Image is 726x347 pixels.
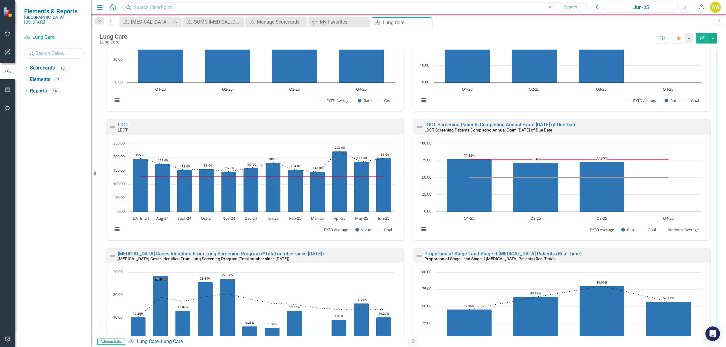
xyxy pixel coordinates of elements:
a: LDCT [118,122,129,128]
small: [GEOGRAPHIC_DATA][US_STATE] [24,15,85,25]
text: 25.00 [422,191,431,197]
text: Q2-25 [222,86,233,92]
g: Rate, series 2 of 3. Bar series with 4 bars. [138,18,384,83]
path: Nov-24, 27.21088435. Rate. [220,279,235,341]
text: Q2-25 [529,86,539,92]
a: Scorecards [30,65,55,72]
text: 10.26% [133,311,143,316]
text: 6.25% [245,320,254,325]
div: Chart. Highcharts interactive chart. [416,141,707,239]
path: Dec-24, 160. Value. [244,168,259,212]
path: Q1-25, 45.45454545. Rate. [447,310,492,341]
button: Show FYTD Average [627,98,658,103]
div: Lung Care [100,33,127,40]
path: Jul-24, 195. Value. [133,158,148,212]
text: 183.00 [357,156,367,160]
text: 30.00 [113,269,123,274]
span: Administrator [97,339,125,345]
text: 160.00 [246,162,256,167]
div: 181 [58,66,70,71]
span: Elements & Reports [24,8,85,15]
text: 156.00 [202,163,212,167]
text: 72.32% [531,157,541,161]
div: 14 [50,89,60,94]
text: 50.00 [115,195,125,200]
path: Q2-25, 63.63636364. Rate. [513,297,558,341]
text: Nov-24 [222,216,235,221]
text: 75.00 [422,157,431,163]
a: Elements [30,76,50,83]
path: Q1-25, 31.69230769. Rate. [445,28,490,83]
text: 0% [314,335,319,339]
path: Q2-25, 19.90909091. Rate. [205,37,250,83]
small: LDCT [118,128,128,132]
text: 63.64% [530,291,541,295]
span: Search [564,5,577,9]
path: Q3-25, 23.09090909. Rate. [272,30,317,83]
svg: Interactive chart [416,141,705,239]
path: Jan-25, 180. Value. [266,163,281,212]
button: View chart menu, Chart [113,225,121,233]
text: Dec-24 [245,216,257,221]
text: 146.00 [313,166,323,170]
path: Sept-24, 153. Value. [177,170,192,212]
button: Show Rate [621,227,635,232]
text: Jan-25 [267,216,279,221]
text: 0.00 [115,79,123,85]
text: 150.00 [113,167,125,173]
input: Search ClearPoint... [123,2,587,13]
text: 153.00 [180,164,190,168]
div: Lung Care [100,40,127,44]
button: Show Rate [665,98,679,103]
text: 12.99% [289,305,300,309]
text: 10.00 [113,57,123,62]
path: May-25, 16.39344262. Rate. [354,303,369,341]
text: 77.32% [464,153,475,157]
a: [MEDICAL_DATA] Cases Identified From Lung Screening Program (*Total number since [DATE]) [118,251,324,257]
button: Show Goal [685,98,699,103]
button: Search [555,3,586,11]
button: WW [710,2,721,13]
a: [MEDICAL_DATA] Services and Infusion Dashboard [121,18,171,26]
text: 200.00 [113,154,125,159]
text: 28.57% [155,277,166,281]
text: 222.00 [335,145,345,150]
text: Apr-25 [334,216,345,221]
text: 13.07% [178,305,188,309]
path: May-25, 183. Value. [354,162,369,212]
img: Not Defined [416,123,423,131]
text: 75.00 [422,286,431,291]
text: May-25 [355,216,368,221]
path: Oct-24, 156. Value. [199,169,214,212]
g: Rate, series 2 of 3. Bar series with 4 bars. [447,286,691,341]
text: 16.39% [356,297,367,302]
button: View chart menu, Chart [420,96,428,104]
text: Jun-25 [378,216,389,221]
g: Value, series 2 of 3. Bar series with 12 bars. [133,151,391,212]
div: Chart. Highcharts interactive chart. [416,11,707,110]
text: 57.14% [663,296,674,300]
text: 195.00 [136,153,146,157]
g: Goal, series 3 of 4. Line with 4 data points. [468,158,670,160]
a: Reports [30,88,47,95]
text: 10.00 [420,62,429,68]
button: Show National Average [662,227,699,232]
img: Not Defined [109,123,116,131]
text: 5.56% [268,322,276,326]
div: Jun-25 [607,4,675,11]
path: Q3-25, 73.05122494. Rate. [580,162,625,212]
path: Q3-25, 80. Rate. [580,286,625,341]
text: Q3-25 [597,216,607,221]
text: 147.00 [224,166,234,170]
button: Jun-25 [605,2,677,13]
path: Q4-25, 19.38095238. Rate. [339,38,384,83]
path: Jul-24, 10.25641026. Rate. [131,317,146,341]
text: 100.00 [113,181,125,186]
svg: Interactive chart [110,141,398,239]
div: Chart. Highcharts interactive chart. [110,11,401,110]
path: Q1-25, 77.31629393. Rate. [447,159,492,212]
text: 50.00 [422,303,431,309]
div: Chart. Highcharts interactive chart. [110,141,401,239]
text: 180.00 [268,157,278,161]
